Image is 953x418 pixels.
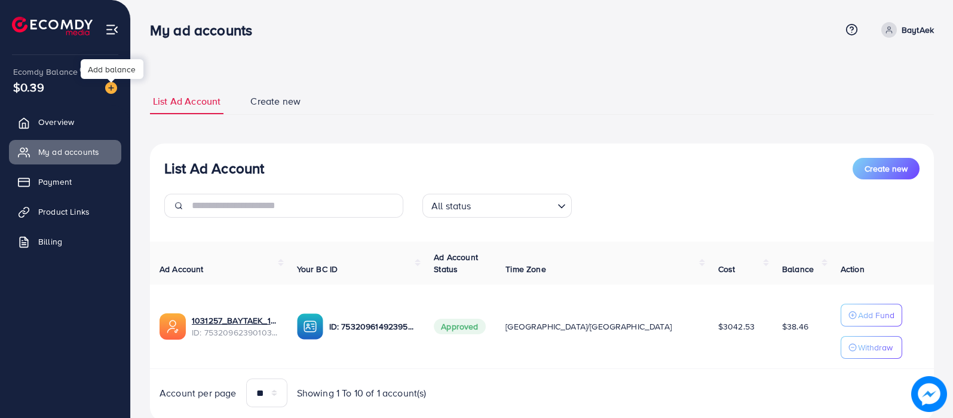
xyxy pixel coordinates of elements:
[841,336,902,359] button: Withdraw
[9,140,121,164] a: My ad accounts
[434,251,478,275] span: Ad Account Status
[192,327,278,338] span: ID: 7532096239010316305
[877,22,934,38] a: BaytAek
[297,313,323,340] img: ic-ba-acc.ded83a64.svg
[718,263,736,275] span: Cost
[865,163,908,175] span: Create new
[13,66,78,78] span: Ecomdy Balance
[297,263,338,275] span: Your BC ID
[9,170,121,194] a: Payment
[38,116,74,128] span: Overview
[422,194,572,218] div: Search for option
[911,376,947,412] img: image
[858,308,894,322] p: Add Fund
[160,386,237,400] span: Account per page
[164,160,264,177] h3: List Ad Account
[192,315,278,339] div: <span class='underline'>1031257_BAYTAEK_1753702824295</span></br>7532096239010316305
[505,321,672,332] span: [GEOGRAPHIC_DATA]/[GEOGRAPHIC_DATA]
[38,146,99,158] span: My ad accounts
[81,59,143,79] div: Add balance
[192,315,278,327] a: 1031257_BAYTAEK_1753702824295
[329,319,415,334] p: ID: 7532096149239529473
[12,17,93,35] img: logo
[429,197,474,215] span: All status
[105,23,119,36] img: menu
[718,321,755,332] span: $3042.53
[902,23,934,37] p: BaytAek
[150,22,262,39] h3: My ad accounts
[153,94,220,108] span: List Ad Account
[13,78,44,96] span: $0.39
[9,200,121,224] a: Product Links
[9,110,121,134] a: Overview
[9,230,121,254] a: Billing
[160,263,204,275] span: Ad Account
[38,236,62,248] span: Billing
[250,94,301,108] span: Create new
[38,176,72,188] span: Payment
[434,319,485,334] span: Approved
[38,206,90,218] span: Product Links
[858,340,893,355] p: Withdraw
[841,263,865,275] span: Action
[853,158,920,179] button: Create new
[841,304,902,327] button: Add Fund
[505,263,546,275] span: Time Zone
[160,313,186,340] img: ic-ads-acc.e4c84228.svg
[782,321,808,332] span: $38.46
[297,386,427,400] span: Showing 1 To 10 of 1 account(s)
[782,263,814,275] span: Balance
[475,195,553,215] input: Search for option
[105,82,117,94] img: image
